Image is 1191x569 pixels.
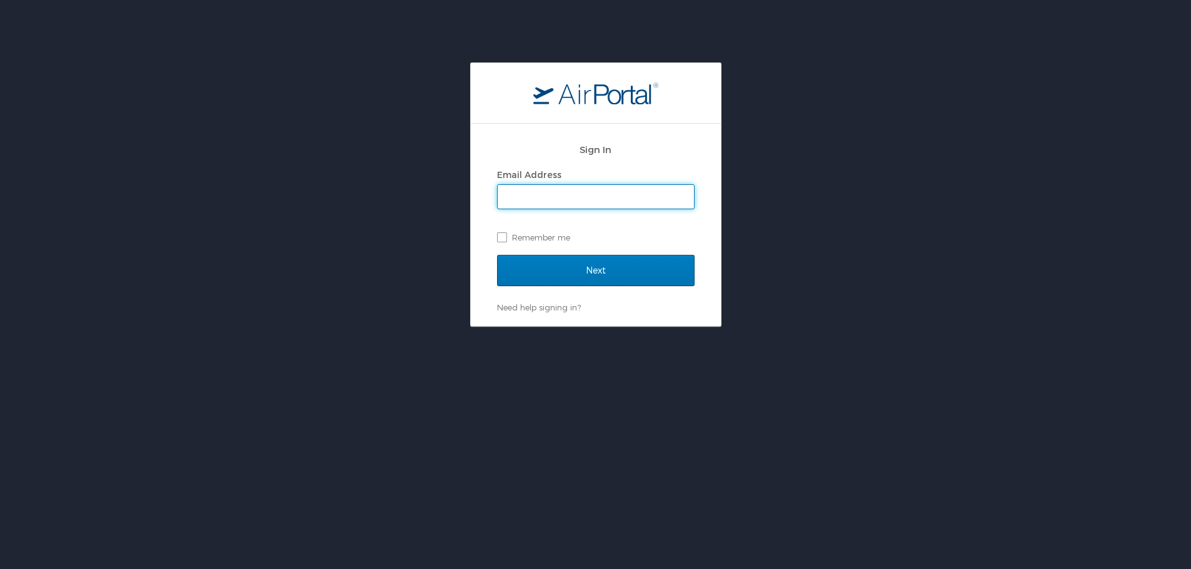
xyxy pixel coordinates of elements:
label: Email Address [497,169,561,180]
input: Next [497,255,695,286]
h2: Sign In [497,142,695,157]
img: logo [533,82,658,104]
label: Remember me [497,228,695,247]
a: Need help signing in? [497,302,581,312]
